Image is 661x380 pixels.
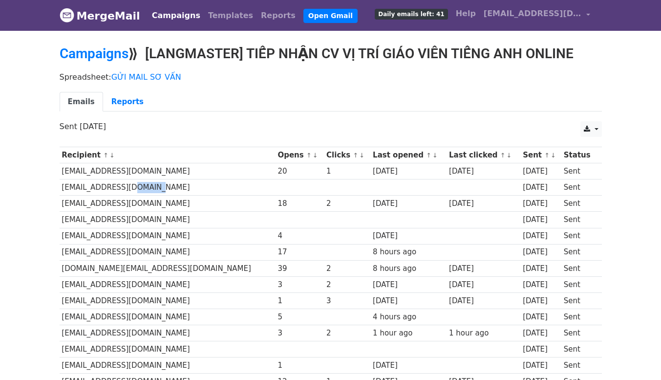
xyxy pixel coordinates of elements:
[561,244,597,260] td: Sent
[60,276,276,292] td: [EMAIL_ADDRESS][DOMAIN_NAME]
[500,152,506,159] a: ↑
[523,182,559,193] div: [DATE]
[60,121,602,132] p: Sent [DATE]
[60,5,140,26] a: MergeMail
[523,166,559,177] div: [DATE]
[277,230,321,242] div: 4
[561,276,597,292] td: Sent
[370,147,447,163] th: Last opened
[523,295,559,307] div: [DATE]
[60,228,276,244] td: [EMAIL_ADDRESS][DOMAIN_NAME]
[60,292,276,309] td: [EMAIL_ADDRESS][DOMAIN_NAME]
[277,312,321,323] div: 5
[480,4,594,27] a: [EMAIL_ADDRESS][DOMAIN_NAME]
[148,6,204,25] a: Campaigns
[277,360,321,371] div: 1
[373,328,444,339] div: 1 hour ago
[277,328,321,339] div: 3
[326,263,368,274] div: 2
[523,328,559,339] div: [DATE]
[561,309,597,325] td: Sent
[204,6,257,25] a: Templates
[103,152,108,159] a: ↑
[449,198,518,209] div: [DATE]
[326,198,368,209] div: 2
[523,263,559,274] div: [DATE]
[373,230,444,242] div: [DATE]
[449,263,518,274] div: [DATE]
[484,8,581,20] span: [EMAIL_ADDRESS][DOMAIN_NAME]
[371,4,451,23] a: Daily emails left: 41
[452,4,480,23] a: Help
[277,263,321,274] div: 39
[359,152,364,159] a: ↓
[561,212,597,228] td: Sent
[277,198,321,209] div: 18
[561,260,597,276] td: Sent
[60,244,276,260] td: [EMAIL_ADDRESS][DOMAIN_NAME]
[373,312,444,323] div: 4 hours ago
[523,198,559,209] div: [DATE]
[561,358,597,374] td: Sent
[277,279,321,291] div: 3
[276,147,324,163] th: Opens
[373,166,444,177] div: [DATE]
[561,325,597,341] td: Sent
[326,295,368,307] div: 3
[373,295,444,307] div: [DATE]
[277,246,321,258] div: 17
[373,198,444,209] div: [DATE]
[373,279,444,291] div: [DATE]
[326,279,368,291] div: 2
[551,152,556,159] a: ↓
[373,246,444,258] div: 8 hours ago
[60,196,276,212] td: [EMAIL_ADDRESS][DOMAIN_NAME]
[324,147,370,163] th: Clicks
[277,166,321,177] div: 20
[523,312,559,323] div: [DATE]
[353,152,358,159] a: ↑
[449,279,518,291] div: [DATE]
[447,147,520,163] th: Last clicked
[303,9,358,23] a: Open Gmail
[60,45,602,62] h2: ⟫ [LANGMASTER] TIẾP NHẬN CV VỊ TRÍ GIÁO VIÊN TIẾNG ANH ONLINE
[60,358,276,374] td: [EMAIL_ADDRESS][DOMAIN_NAME]
[60,260,276,276] td: [DOMAIN_NAME][EMAIL_ADDRESS][DOMAIN_NAME]
[523,246,559,258] div: [DATE]
[544,152,550,159] a: ↑
[373,360,444,371] div: [DATE]
[60,72,602,82] p: Spreadsheet:
[520,147,561,163] th: Sent
[60,179,276,196] td: [EMAIL_ADDRESS][DOMAIN_NAME]
[306,152,312,159] a: ↑
[523,279,559,291] div: [DATE]
[277,295,321,307] div: 1
[561,341,597,358] td: Sent
[432,152,438,159] a: ↓
[257,6,299,25] a: Reports
[103,92,152,112] a: Reports
[561,179,597,196] td: Sent
[313,152,318,159] a: ↓
[60,163,276,179] td: [EMAIL_ADDRESS][DOMAIN_NAME]
[612,333,661,380] iframe: Chat Widget
[326,166,368,177] div: 1
[60,45,128,62] a: Campaigns
[109,152,115,159] a: ↓
[523,360,559,371] div: [DATE]
[60,325,276,341] td: [EMAIL_ADDRESS][DOMAIN_NAME]
[60,212,276,228] td: [EMAIL_ADDRESS][DOMAIN_NAME]
[326,328,368,339] div: 2
[373,263,444,274] div: 8 hours ago
[523,344,559,355] div: [DATE]
[523,230,559,242] div: [DATE]
[561,196,597,212] td: Sent
[507,152,512,159] a: ↓
[426,152,431,159] a: ↑
[449,295,518,307] div: [DATE]
[111,72,181,82] a: GỬI MAIL SƠ VẤN
[523,214,559,225] div: [DATE]
[60,92,103,112] a: Emails
[561,228,597,244] td: Sent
